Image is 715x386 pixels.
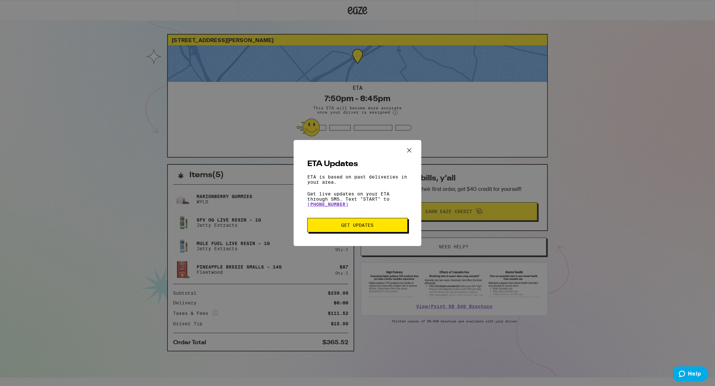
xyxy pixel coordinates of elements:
iframe: Opens a widget where you can find more information [673,366,708,383]
button: Get Updates [307,218,408,232]
h2: ETA Updates [307,160,408,168]
p: ETA is based on past deliveries in your area. [307,174,408,185]
a: [PHONE_NUMBER] [307,202,348,207]
p: Get live updates on your ETA through SMS. Text "START" to [307,191,408,207]
span: Get Updates [342,223,374,227]
button: Close ETA information modal [402,145,416,157]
